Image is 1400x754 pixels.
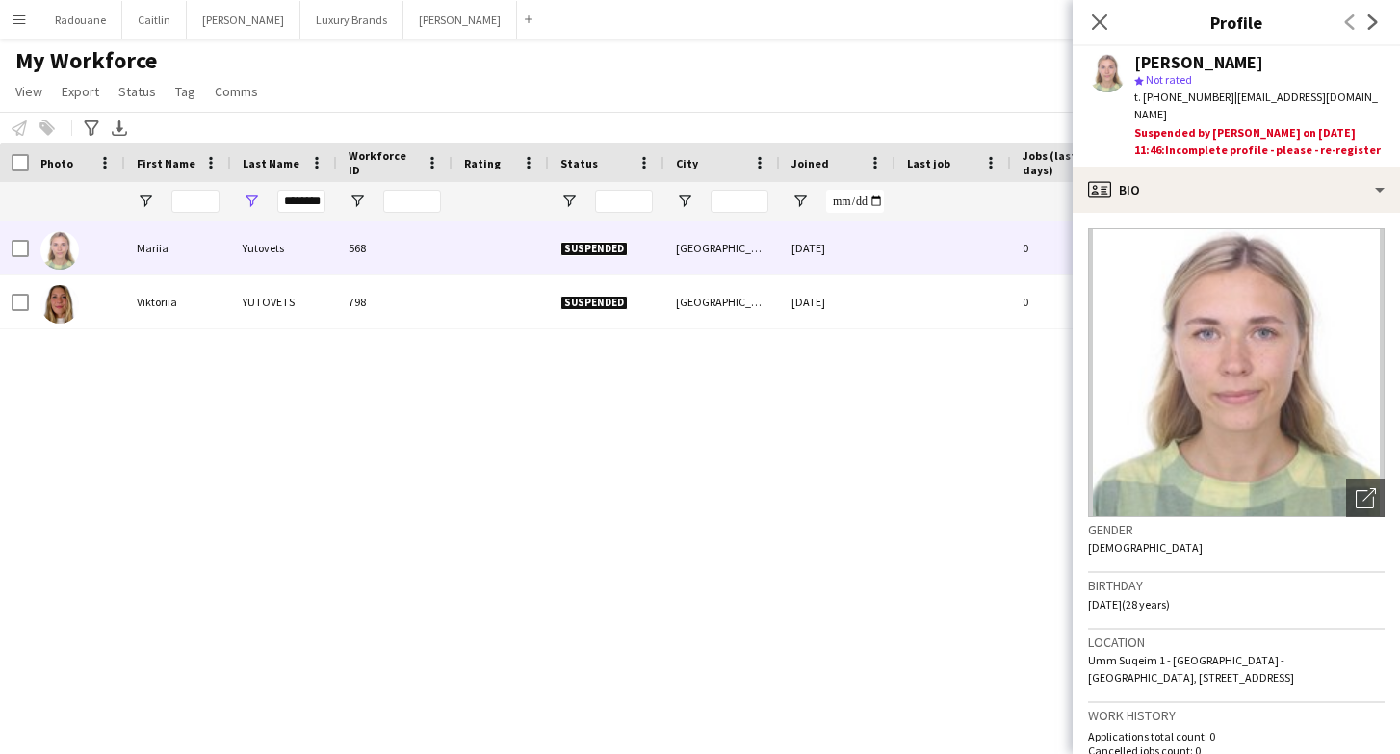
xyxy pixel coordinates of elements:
span: View [15,83,42,100]
button: [PERSON_NAME] [187,1,300,39]
span: [DATE] (28 years) [1088,597,1170,611]
img: Crew avatar or photo [1088,228,1385,517]
span: Not rated [1146,72,1192,87]
img: Viktoriia YUTOVETS [40,285,79,324]
span: Suspended [560,242,628,256]
div: Mariia [125,221,231,274]
h3: Profile [1073,10,1400,35]
button: [PERSON_NAME] [403,1,517,39]
img: Mariia Yutovets [40,231,79,270]
h3: Work history [1088,707,1385,724]
app-action-btn: Export XLSX [108,117,131,140]
div: [DATE] [780,275,895,328]
div: 0 [1011,221,1136,274]
input: City Filter Input [711,190,768,213]
p: Applications total count: 0 [1088,729,1385,743]
div: Yutovets [231,221,337,274]
span: [DEMOGRAPHIC_DATA] [1088,540,1203,555]
span: Last Name [243,156,299,170]
button: Caitlin [122,1,187,39]
span: Umm Suqeim 1 - [GEOGRAPHIC_DATA] - [GEOGRAPHIC_DATA], [STREET_ADDRESS] [1088,653,1294,685]
div: [PERSON_NAME] [1134,54,1263,71]
span: Workforce ID [349,148,418,177]
h3: Birthday [1088,577,1385,594]
span: Suspended [560,296,628,310]
input: First Name Filter Input [171,190,220,213]
span: First Name [137,156,195,170]
span: t. [PHONE_NUMBER] [1134,90,1234,104]
button: Open Filter Menu [243,193,260,210]
div: [DATE] [780,221,895,274]
span: My Workforce [15,46,157,75]
div: Bio [1073,167,1400,213]
a: View [8,79,50,104]
span: Photo [40,156,73,170]
div: 0 [1011,275,1136,328]
input: Joined Filter Input [826,190,884,213]
input: Last Name Filter Input [277,190,325,213]
span: | [EMAIL_ADDRESS][DOMAIN_NAME] [1134,90,1378,121]
span: Rating [464,156,501,170]
h3: Gender [1088,521,1385,538]
div: Viktoriia [125,275,231,328]
input: Status Filter Input [595,190,653,213]
span: Status [118,83,156,100]
app-action-btn: Advanced filters [80,117,103,140]
a: Comms [207,79,266,104]
button: Open Filter Menu [137,193,154,210]
div: Open photos pop-in [1346,479,1385,517]
button: Open Filter Menu [791,193,809,210]
span: Joined [791,156,829,170]
span: Tag [175,83,195,100]
button: Open Filter Menu [349,193,366,210]
a: Status [111,79,164,104]
div: [GEOGRAPHIC_DATA] [664,221,780,274]
span: City [676,156,698,170]
button: Open Filter Menu [560,193,578,210]
a: Export [54,79,107,104]
div: YUTOVETS [231,275,337,328]
span: Incomplete profile - please - re-register [1165,143,1381,157]
div: 798 [337,275,453,328]
div: 568 [337,221,453,274]
span: Comms [215,83,258,100]
button: Radouane [39,1,122,39]
button: Open Filter Menu [676,193,693,210]
button: Luxury Brands [300,1,403,39]
div: [GEOGRAPHIC_DATA] [664,275,780,328]
input: Workforce ID Filter Input [383,190,441,213]
span: Jobs (last 90 days) [1023,148,1102,177]
span: Last job [907,156,950,170]
div: Suspended by [PERSON_NAME] on [DATE] 11:46: [1134,124,1385,159]
span: Status [560,156,598,170]
span: Export [62,83,99,100]
a: Tag [168,79,203,104]
h3: Location [1088,634,1385,651]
